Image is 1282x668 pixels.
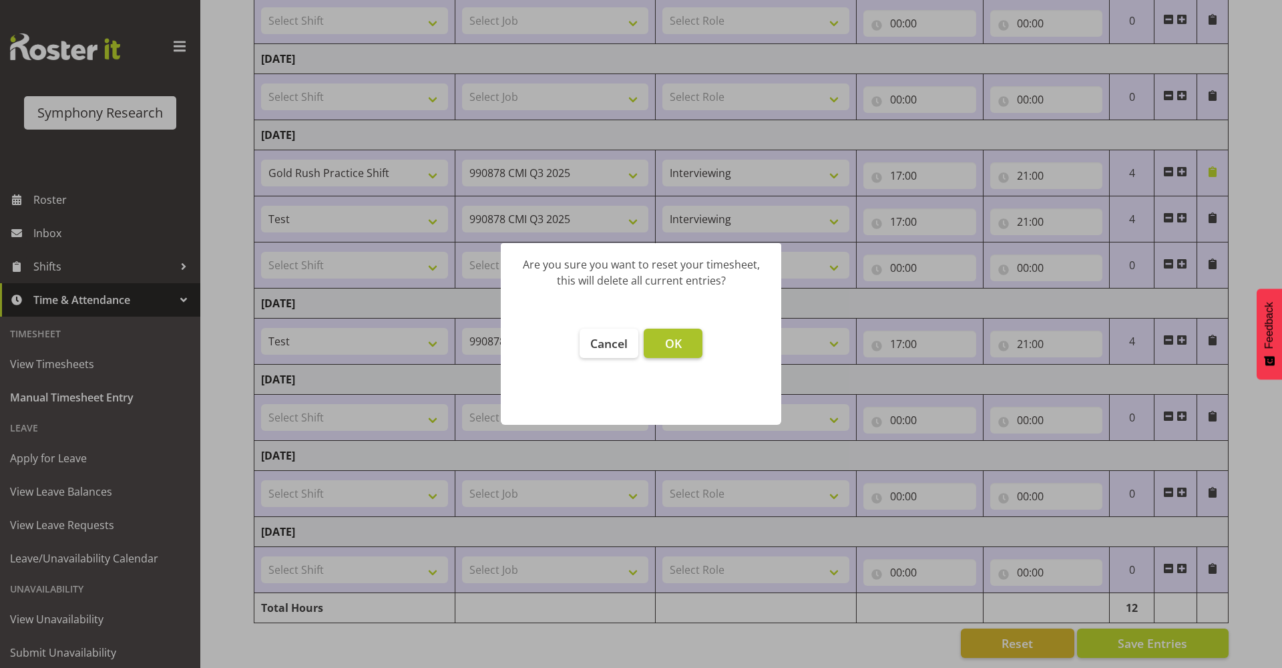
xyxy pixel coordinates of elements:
span: Feedback [1263,302,1275,349]
button: Cancel [580,329,638,358]
div: Are you sure you want to reset your timesheet, this will delete all current entries? [521,257,761,289]
span: OK [665,335,682,351]
button: Feedback - Show survey [1257,289,1282,379]
span: Cancel [590,335,628,351]
button: OK [644,329,702,358]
